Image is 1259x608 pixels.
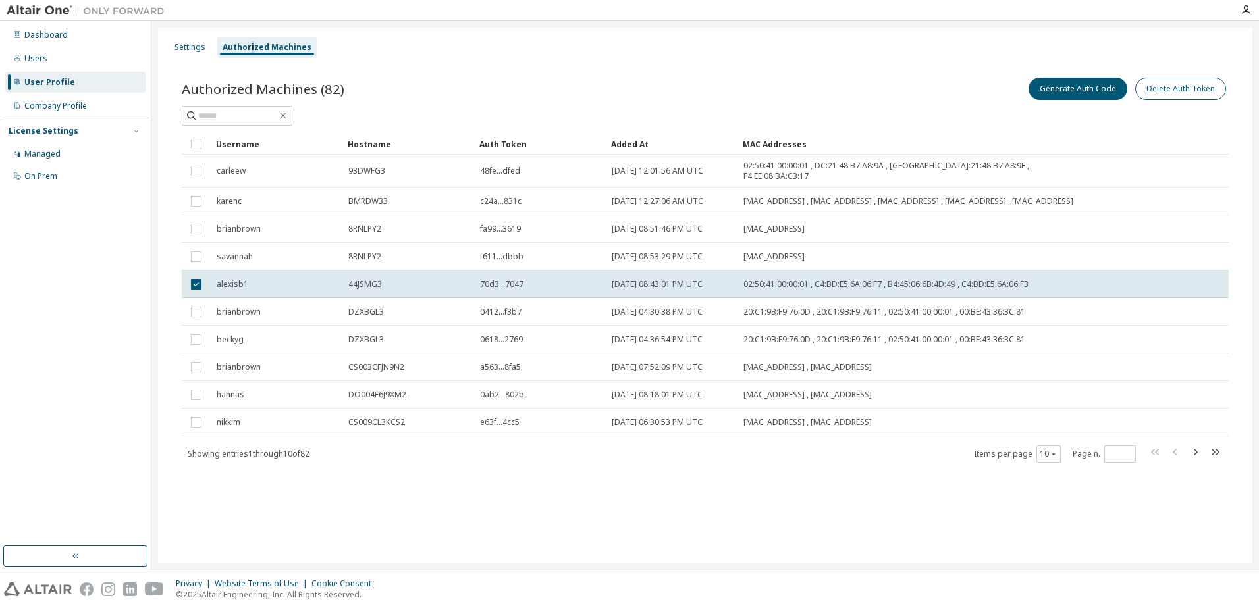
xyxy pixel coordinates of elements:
span: [DATE] 04:30:38 PM UTC [612,307,703,317]
span: [MAC_ADDRESS] [743,251,805,262]
span: hannas [217,390,244,400]
span: 20:C1:9B:F9:76:0D , 20:C1:9B:F9:76:11 , 02:50:41:00:00:01 , 00:BE:43:36:3C:81 [743,307,1025,317]
span: Items per page [974,445,1061,463]
span: 0412...f3b7 [480,307,522,317]
span: [MAC_ADDRESS] , [MAC_ADDRESS] [743,390,872,400]
div: Settings [174,42,205,53]
span: BMRDW33 [348,196,388,207]
div: Auth Token [479,134,601,155]
div: Website Terms of Use [215,578,311,589]
span: beckyg [217,334,244,345]
span: Page n. [1073,445,1136,463]
span: savannah [217,251,253,262]
div: Users [24,53,47,64]
span: [DATE] 07:52:09 PM UTC [612,362,703,372]
span: 20:C1:9B:F9:76:0D , 20:C1:9B:F9:76:11 , 02:50:41:00:00:01 , 00:BE:43:36:3C:81 [743,334,1025,345]
span: [DATE] 04:36:54 PM UTC [612,334,703,345]
span: carleew [217,166,246,176]
span: [DATE] 06:30:53 PM UTC [612,417,703,428]
div: Hostname [348,134,469,155]
span: DZXBGL3 [348,307,384,317]
span: [DATE] 08:51:46 PM UTC [612,224,703,234]
span: 93DWFG3 [348,166,385,176]
div: Authorized Machines [223,42,311,53]
span: [DATE] 08:18:01 PM UTC [612,390,703,400]
div: User Profile [24,77,75,88]
div: Username [216,134,337,155]
img: facebook.svg [80,582,94,596]
span: e63f...4cc5 [480,417,520,428]
button: Delete Auth Token [1135,78,1226,100]
span: 70d3...7047 [480,279,523,290]
div: Company Profile [24,101,87,111]
span: nikkim [217,417,240,428]
span: 0ab2...802b [480,390,524,400]
span: [DATE] 08:53:29 PM UTC [612,251,703,262]
span: [MAC_ADDRESS] , [MAC_ADDRESS] [743,417,872,428]
img: youtube.svg [145,582,164,596]
div: License Settings [9,126,78,136]
span: 02:50:41:00:00:01 , C4:BD:E5:6A:06:F7 , B4:45:06:6B:4D:49 , C4:BD:E5:6A:06:F3 [743,279,1029,290]
span: [MAC_ADDRESS] , [MAC_ADDRESS] , [MAC_ADDRESS] , [MAC_ADDRESS] , [MAC_ADDRESS] [743,196,1073,207]
span: 8RNLPY2 [348,224,381,234]
img: instagram.svg [101,582,115,596]
img: linkedin.svg [123,582,137,596]
span: [MAC_ADDRESS] , [MAC_ADDRESS] [743,362,872,372]
img: altair_logo.svg [4,582,72,596]
div: Privacy [176,578,215,589]
span: [DATE] 12:01:56 AM UTC [612,166,703,176]
img: Altair One [7,4,171,17]
span: 48fe...dfed [480,166,520,176]
button: 10 [1040,449,1058,459]
span: CS003CFJN9N2 [348,362,404,372]
span: Authorized Machines (82) [182,80,344,98]
span: c24a...831c [480,196,522,207]
span: 0618...2769 [480,334,523,345]
span: brianbrown [217,224,261,234]
button: Generate Auth Code [1029,78,1127,100]
div: Dashboard [24,30,68,40]
div: MAC Addresses [743,134,1090,155]
span: 02:50:41:00:00:01 , DC:21:48:B7:A8:9A , [GEOGRAPHIC_DATA]:21:48:B7:A8:9E , F4:EE:08:BA:C3:17 [743,161,1090,182]
span: Showing entries 1 through 10 of 82 [188,448,309,459]
div: Cookie Consent [311,578,379,589]
div: On Prem [24,171,57,182]
span: CS009CL3KCS2 [348,417,405,428]
span: [DATE] 12:27:06 AM UTC [612,196,703,207]
span: 44JSMG3 [348,279,382,290]
span: f611...dbbb [480,251,523,262]
span: fa99...3619 [480,224,521,234]
span: DO004F6J9XM2 [348,390,406,400]
div: Managed [24,149,61,159]
span: karenc [217,196,242,207]
span: 8RNLPY2 [348,251,381,262]
span: alexisb1 [217,279,248,290]
p: © 2025 Altair Engineering, Inc. All Rights Reserved. [176,589,379,600]
span: a563...8fa5 [480,362,521,372]
span: brianbrown [217,362,261,372]
span: DZXBGL3 [348,334,384,345]
span: [DATE] 08:43:01 PM UTC [612,279,703,290]
span: brianbrown [217,307,261,317]
span: [MAC_ADDRESS] [743,224,805,234]
div: Added At [611,134,732,155]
